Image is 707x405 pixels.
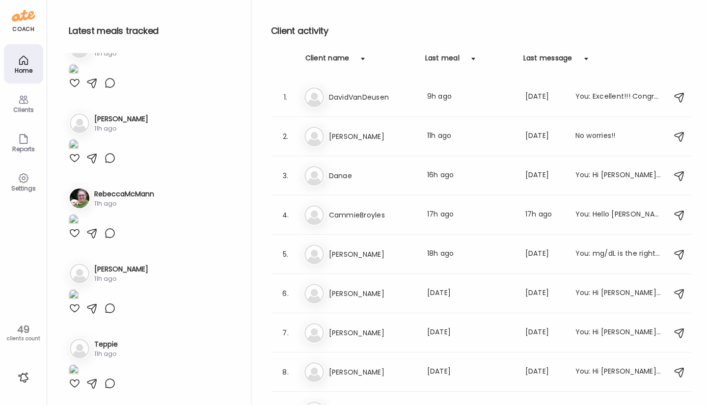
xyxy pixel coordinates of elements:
h2: Latest meals tracked [69,24,235,38]
div: 4. [280,209,292,221]
h3: CammieBroyles [329,209,415,221]
div: [DATE] [427,327,514,339]
div: Last message [523,53,572,69]
div: [DATE] [525,248,564,260]
div: [DATE] [525,170,564,182]
div: Client name [305,53,350,69]
div: 11h ago [94,274,148,283]
div: 11h ago [427,131,514,142]
div: You: Hi [PERSON_NAME], no it is not comparable. This bar is higher in protein and carbohydrates, ... [575,366,662,378]
img: bg-avatar-default.svg [304,205,324,225]
div: [DATE] [525,91,564,103]
img: ate [12,8,35,24]
div: [DATE] [525,366,564,378]
div: Settings [6,185,41,191]
img: bg-avatar-default.svg [70,339,89,358]
img: bg-avatar-default.svg [304,323,324,343]
div: No worries!! [575,131,662,142]
div: [DATE] [525,288,564,299]
div: 18h ago [427,248,514,260]
div: 5. [280,248,292,260]
img: avatars%2FXWdvvPCfw4Rjn9zWuSQRFuWDGYk2 [70,189,89,208]
h3: [PERSON_NAME] [329,327,415,339]
div: 7. [280,327,292,339]
div: [DATE] [427,366,514,378]
img: images%2FXWdvvPCfw4Rjn9zWuSQRFuWDGYk2%2Ffavorites%2FiF59QfEJjXb6oj653jJU_1080 [69,214,79,227]
div: Home [6,67,41,74]
img: bg-avatar-default.svg [304,362,324,382]
div: 11h ago [94,124,148,133]
img: images%2FJ24y6amb6eQdtaSuRWVbHQq50T03%2FXkkn3dimcSD2BgQGCBMH%2Fh31CsjugJcalUKvRXALb_1080 [69,364,79,378]
div: Last meal [425,53,460,69]
div: 2. [280,131,292,142]
h3: DavidVanDeusen [329,91,415,103]
div: 16h ago [427,170,514,182]
img: bg-avatar-default.svg [70,113,89,133]
img: bg-avatar-default.svg [304,127,324,146]
div: 8. [280,366,292,378]
div: [DATE] [525,131,564,142]
div: clients count [3,335,43,342]
div: 17h ago [427,209,514,221]
div: 1. [280,91,292,103]
div: 9h ago [427,91,514,103]
div: 17h ago [525,209,564,221]
div: [DATE] [427,288,514,299]
div: coach [12,25,34,33]
h3: [PERSON_NAME] [329,366,415,378]
div: 6. [280,288,292,299]
h3: Teppie [94,339,118,350]
div: 49 [3,324,43,335]
h3: Danae [329,170,415,182]
div: You: Hi [PERSON_NAME]! Just sending you a quick message to let you know that your data from the n... [575,170,662,182]
img: bg-avatar-default.svg [304,87,324,107]
h3: [PERSON_NAME] [329,248,415,260]
img: bg-avatar-default.svg [70,264,89,283]
h2: Client activity [271,24,691,38]
div: You: Hi [PERSON_NAME], I looked up the Elysium vitamins. Matter, which is the brain aging one, ha... [575,327,662,339]
div: 11h ago [94,350,118,358]
img: bg-avatar-default.svg [304,284,324,303]
div: You: Hi [PERSON_NAME], are you currently having one meal per day or is there a second meal? [575,288,662,299]
div: Clients [6,107,41,113]
div: You: Excellent!!! Congrats! [575,91,662,103]
div: You: Hello [PERSON_NAME]! [575,209,662,221]
div: [DATE] [525,327,564,339]
div: Reports [6,146,41,152]
img: bg-avatar-default.svg [304,166,324,186]
img: bg-avatar-default.svg [304,244,324,264]
div: 11h ago [94,199,154,208]
img: images%2F3xVRt7y9apRwOMdhmMrJySvG6rf1%2FB1Z4w37qxqvH1A6ovXrR%2Fz8mvhwZ6SYFKqu2O2A8N_1080 [69,64,79,77]
div: 11h ago [94,49,116,58]
div: 3. [280,170,292,182]
h3: [PERSON_NAME] [329,288,415,299]
img: images%2Fh28tF6ozyeSEGWHCCSRnsdv3OBi2%2FaZOeGmJQnDEWqKmWGDe7%2Ffb3bLOjBurlrej3KnmfA_1080 [69,139,79,152]
div: You: mg/dL is the right choice, I am not sure why it is giving me different numbers [575,248,662,260]
h3: [PERSON_NAME] [329,131,415,142]
h3: [PERSON_NAME] [94,114,148,124]
h3: RebeccaMcMann [94,189,154,199]
img: images%2FRQmUsG4fvegK5IDMMpv7FqpLg4K2%2FbgOjszWye7N8oySbLAZd%2FEHTYyg0Q2Nepv9pA7bRM_1080 [69,289,79,302]
h3: [PERSON_NAME] [94,264,148,274]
